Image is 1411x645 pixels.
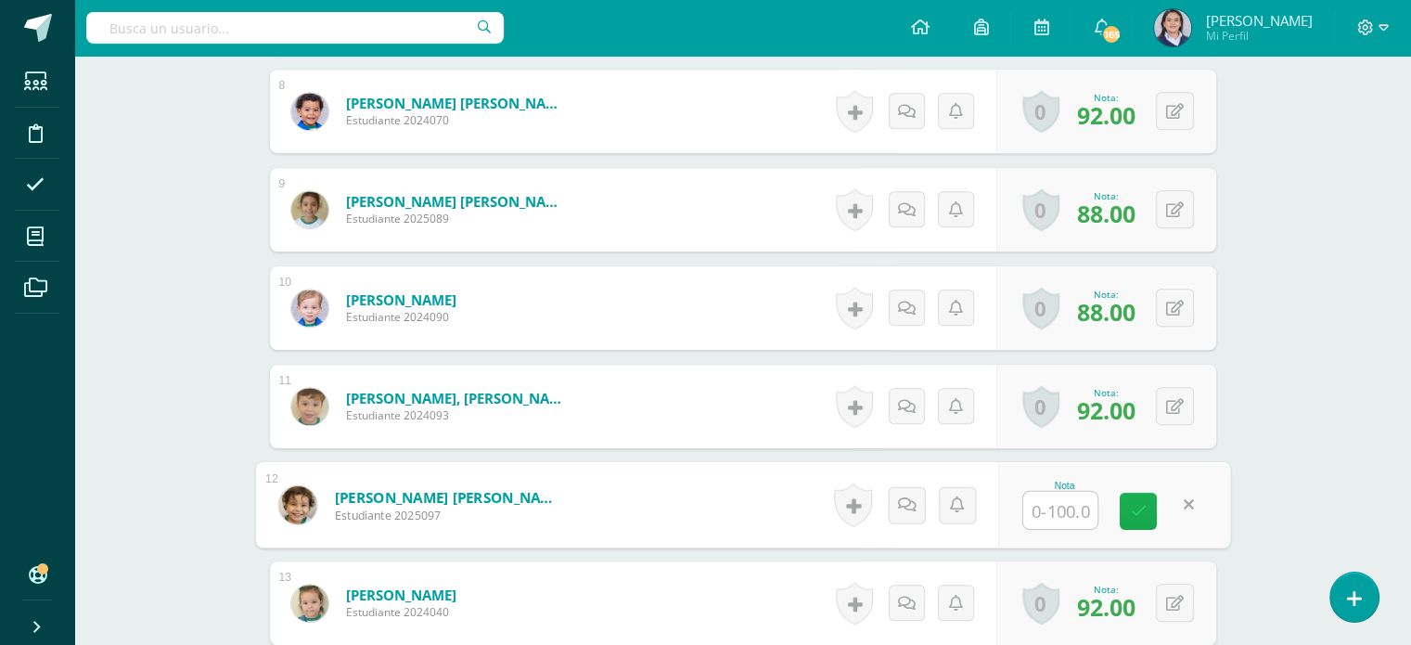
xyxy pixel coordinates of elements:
div: Nota: [1077,583,1135,596]
a: [PERSON_NAME] [PERSON_NAME] [346,192,569,211]
div: Nota [1022,480,1107,490]
div: Nota: [1077,386,1135,399]
span: Estudiante 2024090 [346,309,456,325]
span: 92.00 [1077,394,1135,426]
span: [PERSON_NAME] [1205,11,1312,30]
img: 8031ff02cdbf27b1e92c1b01252b7000.png [1154,9,1191,46]
span: Estudiante 2025097 [334,507,563,523]
a: 0 [1022,188,1059,231]
img: f2da19de584b82fb01c6b3f222b05463.png [291,585,328,622]
a: [PERSON_NAME] [PERSON_NAME] [334,487,563,507]
img: a6d29673071dbbee0643906d6161c2fa.png [278,485,316,523]
img: d889eebcb064d03c8f9b49e27bc6d4c8.png [291,388,328,425]
a: [PERSON_NAME] [346,290,456,309]
span: Estudiante 2025089 [346,211,569,226]
span: 92.00 [1077,99,1135,131]
div: Nota: [1077,288,1135,301]
span: 88.00 [1077,198,1135,229]
a: 0 [1022,287,1059,329]
input: 0-100.0 [1023,492,1097,529]
a: 0 [1022,385,1059,428]
a: [PERSON_NAME], [PERSON_NAME] [346,389,569,407]
img: 96bc682aec4752a108a5079bb4508671.png [291,93,328,130]
span: 92.00 [1077,591,1135,623]
img: 74b452091ff52941b24e5163b2defa80.png [291,290,328,327]
span: Mi Perfil [1205,28,1312,44]
span: Estudiante 2024040 [346,604,456,620]
span: 88.00 [1077,296,1135,328]
div: Nota: [1077,189,1135,202]
span: 165 [1101,24,1122,45]
span: Estudiante 2024093 [346,407,569,423]
a: [PERSON_NAME] [PERSON_NAME] [346,94,569,112]
img: 5734f4053e87f61c98b2d139835993e1.png [291,191,328,228]
a: 0 [1022,582,1059,625]
a: [PERSON_NAME] [346,586,456,604]
a: 0 [1022,90,1059,133]
input: Busca un usuario... [86,12,504,44]
div: Nota: [1077,91,1135,104]
span: Estudiante 2024070 [346,112,569,128]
